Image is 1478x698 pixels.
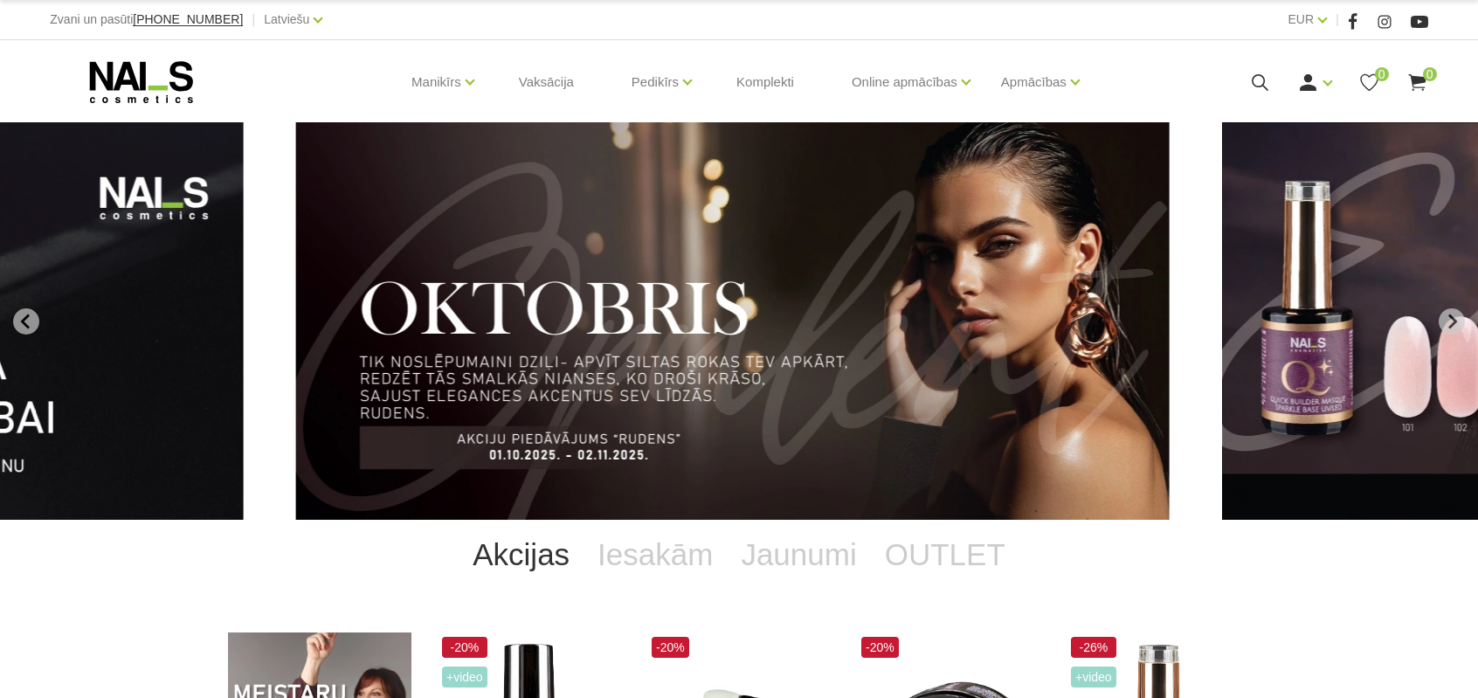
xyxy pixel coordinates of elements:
[871,520,1019,590] a: OUTLET
[652,637,689,658] span: -20%
[411,47,461,117] a: Manikīrs
[1001,47,1067,117] a: Apmācības
[584,520,727,590] a: Iesakām
[252,9,255,31] span: |
[13,308,39,335] button: Go to last slide
[442,667,487,688] span: +Video
[1406,72,1428,93] a: 0
[1071,667,1116,688] span: +Video
[727,520,870,590] a: Jaunumi
[505,40,588,124] a: Vaksācija
[1423,67,1437,81] span: 0
[1071,637,1116,658] span: -26%
[133,12,243,26] span: [PHONE_NUMBER]
[1288,9,1314,30] a: EUR
[295,122,1182,520] li: 1 of 11
[861,637,899,658] span: -20%
[852,47,957,117] a: Online apmācības
[459,520,584,590] a: Akcijas
[1358,72,1380,93] a: 0
[632,47,679,117] a: Pedikīrs
[1336,9,1339,31] span: |
[1439,308,1465,335] button: Next slide
[722,40,808,124] a: Komplekti
[1375,67,1389,81] span: 0
[133,13,243,26] a: [PHONE_NUMBER]
[264,9,309,30] a: Latviešu
[50,9,243,31] div: Zvani un pasūti
[442,637,487,658] span: -20%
